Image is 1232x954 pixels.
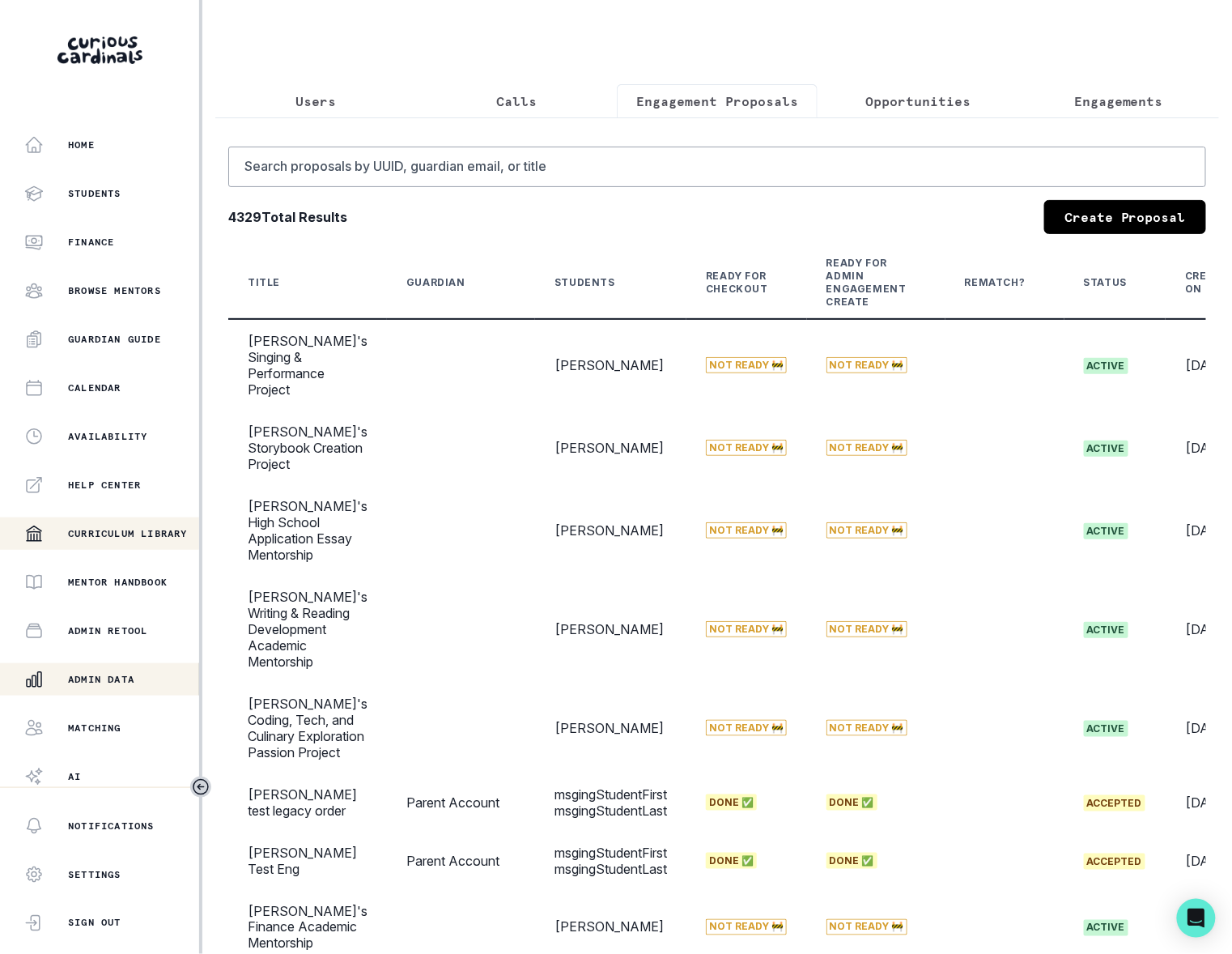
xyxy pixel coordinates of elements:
[826,919,907,935] span: Not Ready 🚧
[68,576,168,589] p: Mentor Handbook
[228,683,387,773] td: [PERSON_NAME]'s Coding, Tech, and Culinary Exploration Passion Project
[228,773,387,832] td: [PERSON_NAME] test legacy order
[636,92,798,111] p: Engagement Proposals
[1074,92,1163,111] p: Engagements
[68,479,141,492] p: Help Center
[826,357,907,373] span: Not Ready 🚧
[68,527,188,540] p: Curriculum Library
[865,92,971,111] p: Opportunities
[1044,200,1206,234] a: Create Proposal
[706,853,757,869] span: Done ✅
[826,257,907,309] div: Ready for Admin Engagement Create
[68,868,121,881] p: Settings
[1084,622,1128,638] span: active
[535,683,686,773] td: [PERSON_NAME]
[706,357,787,373] span: Not Ready 🚧
[228,832,387,890] td: [PERSON_NAME] Test Eng
[1084,854,1145,870] span: accepted
[706,270,768,296] div: Ready for Checkout
[68,820,155,833] p: Notifications
[228,319,387,411] td: [PERSON_NAME]'s Singing & Performance Project
[826,440,907,456] span: Not Ready 🚧
[706,919,787,935] span: Not Ready 🚧
[228,576,387,683] td: [PERSON_NAME]'s Writing & Reading Development Academic Mentorship
[1084,441,1128,457] span: active
[228,411,387,485] td: [PERSON_NAME]'s Storybook Creation Project
[706,440,787,456] span: Not Ready 🚧
[965,276,1026,289] div: Rematch?
[68,381,121,394] p: Calendar
[826,720,907,736] span: Not Ready 🚧
[706,720,787,736] span: Not Ready 🚧
[826,621,907,637] span: Not Ready 🚧
[228,485,387,576] td: [PERSON_NAME]'s High School Application Essay Mentorship
[826,522,907,539] span: Not Ready 🚧
[406,276,465,289] div: Guardian
[826,794,877,811] span: Done ✅
[68,624,147,637] p: Admin Retool
[68,187,121,200] p: Students
[68,917,121,930] p: Sign Out
[68,284,161,297] p: Browse Mentors
[535,832,686,890] td: msgingStudentFirst msgingStudentLast
[706,794,757,811] span: Done ✅
[68,333,161,346] p: Guardian Guide
[1084,523,1128,539] span: active
[1084,721,1128,737] span: active
[295,92,336,111] p: Users
[68,430,147,443] p: Availability
[68,138,95,151] p: Home
[535,319,686,411] td: [PERSON_NAME]
[1177,899,1216,938] div: Open Intercom Messenger
[1084,276,1128,289] div: Status
[826,853,877,869] span: Done ✅
[496,92,537,111] p: Calls
[248,276,280,289] div: Title
[535,411,686,485] td: [PERSON_NAME]
[387,832,535,890] td: Parent Account
[68,673,134,686] p: Admin Data
[68,236,114,249] p: Finance
[190,777,211,798] button: Toggle sidebar
[535,773,686,832] td: msgingStudentFirst msgingStudentLast
[706,621,787,637] span: Not Ready 🚧
[68,770,81,783] p: AI
[1084,358,1128,374] span: active
[57,36,142,64] img: Curious Cardinals Logo
[228,207,347,227] b: 4329 Total Results
[706,522,787,539] span: Not Ready 🚧
[68,722,121,735] p: Matching
[535,576,686,683] td: [PERSON_NAME]
[535,485,686,576] td: [PERSON_NAME]
[554,276,615,289] div: Students
[1084,795,1145,811] span: accepted
[1084,920,1128,936] span: active
[387,773,535,832] td: Parent Account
